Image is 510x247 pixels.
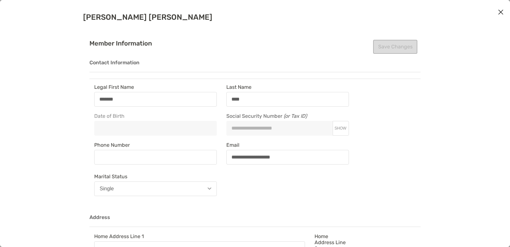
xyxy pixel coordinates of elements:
div: Single [100,186,114,192]
input: Last Name [227,96,349,102]
input: Legal First Name [95,96,216,102]
span: Email [226,142,349,148]
button: Single [94,181,217,196]
button: Close modal [496,8,506,17]
img: Open dropdown arrow [208,187,211,190]
input: Phone Number [95,154,216,160]
span: Legal First Name [94,84,217,90]
h3: Contact Information [89,60,421,72]
h4: Member Information [89,40,421,47]
span: Social Security Number [226,113,349,121]
span: SHOW [335,126,346,131]
h3: Address [89,215,421,227]
input: Date of Birth [95,125,216,131]
span: Date of Birth [94,113,217,119]
span: Last Name [226,84,349,90]
span: Marital Status [94,173,217,180]
i: (or Tax ID) [284,113,307,119]
input: Social Security Number (or Tax ID)SHOW [227,125,332,131]
span: Phone Number [94,142,217,148]
h2: [PERSON_NAME] [PERSON_NAME] [83,13,427,22]
button: Social Security Number (or Tax ID) [332,126,349,131]
span: Home Address Line 1 [94,233,305,239]
input: Email [227,154,349,160]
